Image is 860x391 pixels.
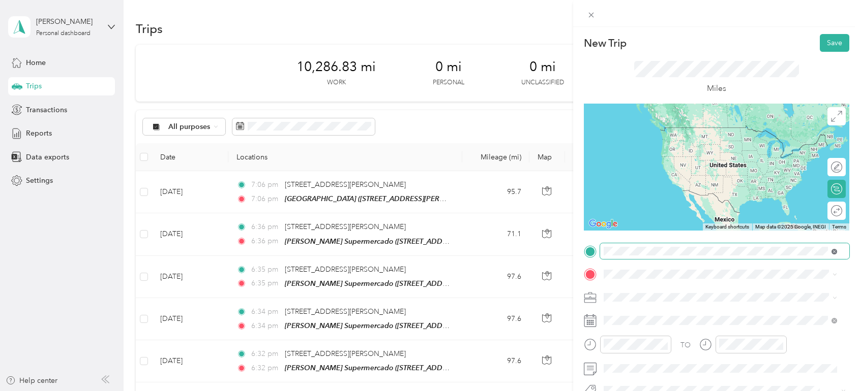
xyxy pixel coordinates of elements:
div: TO [680,340,691,350]
img: Google [586,217,620,231]
p: Miles [707,82,726,95]
iframe: Everlance-gr Chat Button Frame [803,334,860,391]
span: Map data ©2025 Google, INEGI [755,224,826,230]
p: New Trip [584,36,627,50]
a: Open this area in Google Maps (opens a new window) [586,217,620,231]
button: Save [820,34,849,52]
button: Keyboard shortcuts [705,223,749,231]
